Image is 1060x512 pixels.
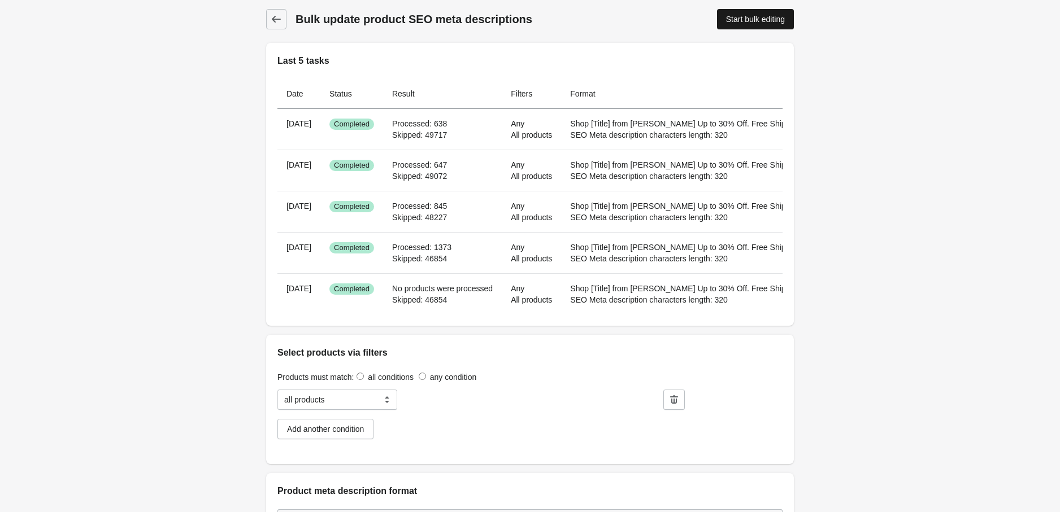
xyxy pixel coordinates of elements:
td: Any All products [502,232,561,273]
td: Shop [Title] from [PERSON_NAME] Up to 30% Off. Free Shipping $69+ & 30 day return. SEO Meta descr... [561,150,888,191]
h2: Select products via filters [277,346,783,360]
th: Result [383,79,502,109]
td: Processed: 1373 Skipped: 46854 [383,232,502,273]
th: [DATE] [277,109,320,150]
td: Processed: 845 Skipped: 48227 [383,191,502,232]
span: Completed [329,242,374,253]
td: Processed: 638 Skipped: 49717 [383,109,502,150]
div: Start bulk editing [726,15,785,24]
td: Shop [Title] from [PERSON_NAME] Up to 30% Off. Free Shipping $69+ & 30 day return. SEO Meta descr... [561,232,888,273]
th: Filters [502,79,561,109]
span: Completed [329,283,374,295]
th: Date [277,79,320,109]
button: Add another condition [277,419,373,439]
h2: Last 5 tasks [277,54,783,68]
td: Any All products [502,150,561,191]
span: Completed [329,201,374,212]
div: Products must match: [277,371,783,383]
td: Any All products [502,109,561,150]
a: Start bulk editing [717,9,794,29]
td: Shop [Title] from [PERSON_NAME] Up to 30% Off. Free Shipping $69+ & 30 day return. SEO Meta descr... [561,109,888,150]
td: Any All products [502,273,561,314]
th: [DATE] [277,150,320,191]
th: [DATE] [277,232,320,273]
span: Completed [329,160,374,171]
th: [DATE] [277,191,320,232]
span: Completed [329,119,374,130]
th: Format [561,79,888,109]
label: all conditions [368,373,414,382]
label: any condition [430,373,477,382]
div: Add another condition [287,425,364,434]
th: Status [320,79,383,109]
h1: Bulk update product SEO meta descriptions [296,11,615,27]
td: No products were processed Skipped: 46854 [383,273,502,314]
td: Processed: 647 Skipped: 49072 [383,150,502,191]
th: [DATE] [277,273,320,314]
td: Any All products [502,191,561,232]
td: Shop [Title] from [PERSON_NAME] Up to 30% Off. Free Shipping $69+ & 30 day return. SEO Meta descr... [561,191,888,232]
h2: Product meta description format [277,484,783,498]
td: Shop [Title] from [PERSON_NAME] Up to 30% Off. Free Shipping $69+ & 30 day return. SEO Meta descr... [561,273,888,314]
